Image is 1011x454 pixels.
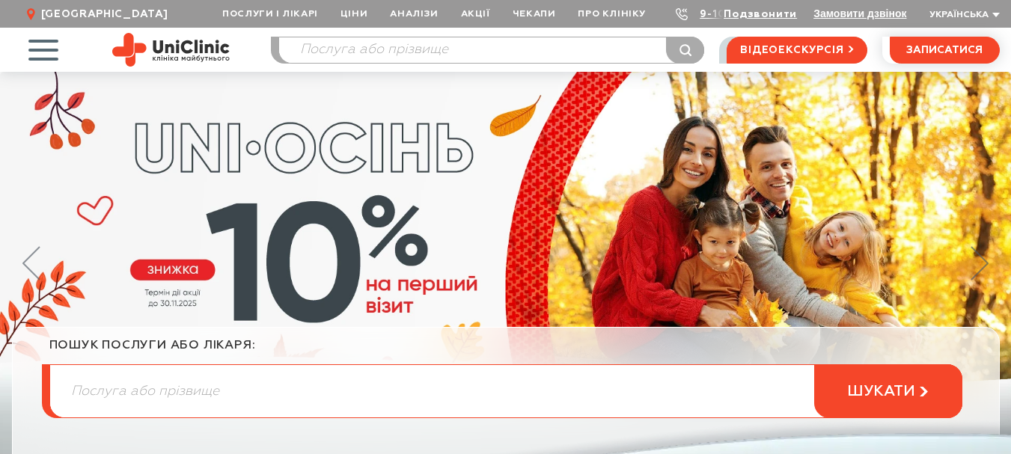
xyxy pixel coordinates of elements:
[926,10,1000,21] button: Українська
[727,37,867,64] a: відеоекскурсія
[906,45,983,55] span: записатися
[890,37,1000,64] button: записатися
[49,338,962,364] div: пошук послуги або лікаря:
[724,9,797,19] a: Подзвонити
[41,7,168,21] span: [GEOGRAPHIC_DATA]
[112,33,230,67] img: Uniclinic
[929,10,989,19] span: Українська
[814,364,962,418] button: шукати
[279,37,704,63] input: Послуга або прізвище
[50,365,962,417] input: Послуга або прізвище
[813,7,906,19] button: Замовити дзвінок
[700,9,733,19] a: 9-103
[740,37,843,63] span: відеоекскурсія
[847,382,915,401] span: шукати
